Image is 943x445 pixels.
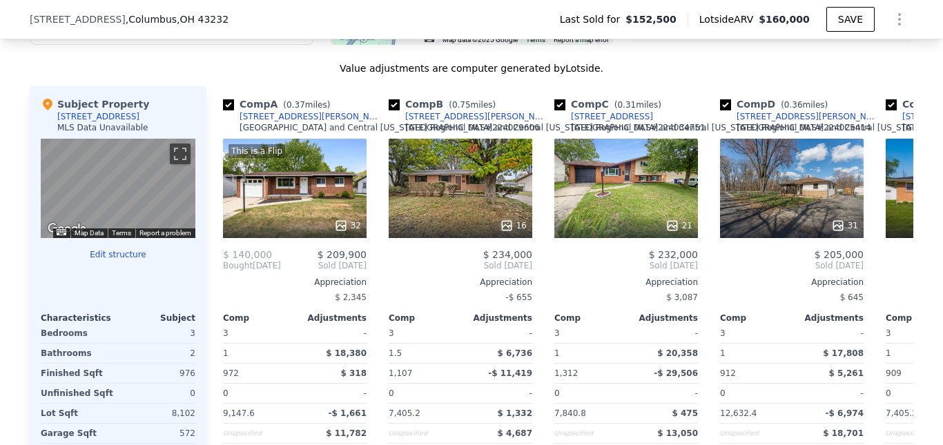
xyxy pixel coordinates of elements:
[278,100,336,110] span: ( miles)
[826,408,864,418] span: -$ 6,974
[326,428,367,438] span: $ 11,782
[554,424,623,443] div: Unspecified
[389,328,394,338] span: 3
[720,368,736,378] span: 912
[121,424,195,443] div: 572
[815,249,864,260] span: $ 205,000
[505,293,532,302] span: -$ 655
[629,384,698,403] div: -
[625,12,677,26] span: $152,500
[720,424,789,443] div: Unspecified
[223,344,292,363] div: 1
[57,111,139,122] div: [STREET_ADDRESS]
[389,408,420,418] span: 7,405.2
[699,12,759,26] span: Lotside ARV
[554,277,698,288] div: Appreciation
[460,313,532,324] div: Adjustments
[223,313,295,324] div: Comp
[41,364,115,383] div: Finished Sqft
[41,384,115,403] div: Unfinished Sqft
[41,97,149,111] div: Subject Property
[498,348,532,358] span: $ 6,736
[41,424,115,443] div: Garage Sqft
[30,12,126,26] span: [STREET_ADDRESS]
[118,313,195,324] div: Subject
[223,328,229,338] span: 3
[223,408,255,418] span: 9,147.6
[44,220,90,238] a: Open this area in Google Maps (opens a new window)
[554,36,609,43] a: Report a map error
[886,408,917,418] span: 7,405.2
[554,260,698,271] span: Sold [DATE]
[223,368,239,378] span: 972
[443,36,518,43] span: Map data ©2025 Google
[554,328,560,338] span: 3
[554,388,560,398] span: 0
[223,249,272,260] span: $ 140,000
[318,249,367,260] span: $ 209,900
[720,260,864,271] span: Sold [DATE]
[452,100,471,110] span: 0.75
[286,100,305,110] span: 0.37
[121,344,195,363] div: 2
[626,313,698,324] div: Adjustments
[657,428,698,438] span: $ 13,050
[665,219,692,233] div: 21
[223,97,336,111] div: Comp A
[720,408,757,418] span: 12,632.4
[298,324,367,343] div: -
[139,229,191,237] a: Report a problem
[617,100,636,110] span: 0.31
[795,384,864,403] div: -
[886,388,891,398] span: 0
[649,249,698,260] span: $ 232,000
[41,313,118,324] div: Characteristics
[389,313,460,324] div: Comp
[389,388,394,398] span: 0
[784,100,803,110] span: 0.36
[326,348,367,358] span: $ 18,380
[240,111,383,122] div: [STREET_ADDRESS][PERSON_NAME]
[629,324,698,343] div: -
[223,260,253,271] span: Bought
[560,12,626,26] span: Last Sold for
[57,122,148,133] div: MLS Data Unavailable
[112,229,131,237] a: Terms
[389,111,549,122] a: [STREET_ADDRESS][PERSON_NAME]
[405,122,706,133] div: [GEOGRAPHIC_DATA] and Central [US_STATE] Regional MLS # 224034751
[389,344,458,363] div: 1.5
[483,249,532,260] span: $ 234,000
[554,97,667,111] div: Comp C
[831,219,858,233] div: 31
[498,408,532,418] span: $ 1,332
[526,36,545,43] a: Terms
[654,368,698,378] span: -$ 29,506
[281,260,367,271] span: Sold [DATE]
[335,293,367,302] span: $ 2,345
[405,111,549,122] div: [STREET_ADDRESS][PERSON_NAME]
[121,364,195,383] div: 976
[554,368,578,378] span: 1,312
[389,97,501,111] div: Comp B
[795,324,864,343] div: -
[829,368,864,378] span: $ 5,261
[826,7,875,32] button: SAVE
[720,328,726,338] span: 3
[41,404,115,423] div: Lot Sqft
[720,388,726,398] span: 0
[720,111,880,122] a: [STREET_ADDRESS][PERSON_NAME]
[666,293,698,302] span: $ 3,087
[554,111,653,122] a: [STREET_ADDRESS]
[295,313,367,324] div: Adjustments
[41,324,115,343] div: Bedrooms
[121,384,195,403] div: 0
[229,144,285,158] div: This is a Flip
[223,111,383,122] a: [STREET_ADDRESS][PERSON_NAME]
[886,368,902,378] span: 909
[240,122,540,133] div: [GEOGRAPHIC_DATA] and Central [US_STATE] Regional MLS # 224029606
[657,348,698,358] span: $ 20,358
[121,404,195,423] div: 8,102
[57,229,66,235] button: Keyboard shortcuts
[223,260,281,271] div: [DATE]
[463,324,532,343] div: -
